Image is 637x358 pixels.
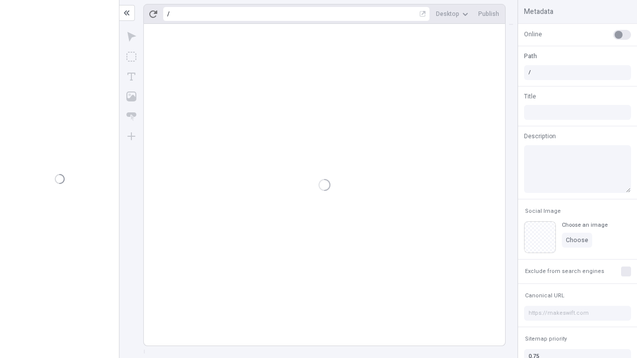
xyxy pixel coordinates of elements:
[523,333,569,345] button: Sitemap priority
[432,6,472,21] button: Desktop
[478,10,499,18] span: Publish
[525,335,567,343] span: Sitemap priority
[167,10,170,18] div: /
[523,266,606,277] button: Exclude from search engines
[122,107,140,125] button: Button
[474,6,503,21] button: Publish
[525,268,604,275] span: Exclude from search engines
[566,236,588,244] span: Choose
[524,306,631,321] input: https://makeswift.com
[524,132,556,141] span: Description
[525,207,561,215] span: Social Image
[122,48,140,66] button: Box
[436,10,459,18] span: Desktop
[525,292,564,299] span: Canonical URL
[524,52,537,61] span: Path
[122,68,140,86] button: Text
[562,221,608,229] div: Choose an image
[523,290,566,302] button: Canonical URL
[524,92,536,101] span: Title
[122,88,140,105] button: Image
[524,30,542,39] span: Online
[523,205,563,217] button: Social Image
[562,233,592,248] button: Choose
